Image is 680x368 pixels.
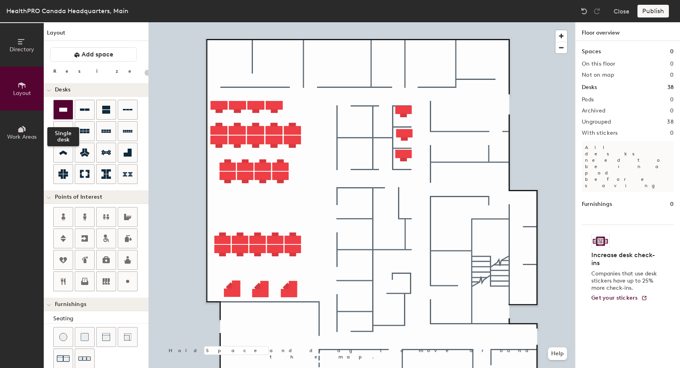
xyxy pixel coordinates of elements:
button: Couch (corner) [118,327,138,347]
span: Points of Interest [55,194,102,200]
h2: 0 [670,61,674,67]
h2: 0 [670,130,674,136]
button: Single desk [53,100,73,120]
h1: Floor overview [575,22,680,41]
button: Add space [50,47,137,62]
h1: 0 [670,47,674,56]
a: Get your stickers [591,295,647,302]
h1: 0 [670,200,674,209]
div: Resize [53,68,141,74]
h1: Spaces [582,47,601,56]
h2: Not on map [582,72,614,78]
h2: With stickers [582,130,618,136]
h2: 0 [670,72,674,78]
h1: Desks [582,83,597,92]
h2: Ungrouped [582,119,611,125]
p: Companies that use desk stickers have up to 25% more check-ins. [591,270,659,292]
h2: 38 [667,119,674,125]
p: All desks need to be in a pod before saving [582,141,674,192]
button: Help [548,347,567,360]
img: Couch (middle) [102,333,110,341]
h1: Furnishings [582,200,612,209]
h2: 0 [670,97,674,103]
span: Work Areas [7,134,37,140]
img: Stool [59,333,67,341]
h2: On this floor [582,61,616,67]
div: HealthPRO Canada Headquarters, Main [6,6,128,16]
div: Seating [53,314,148,323]
span: Directory [10,46,34,53]
span: Add space [82,50,113,58]
img: Couch (x3) [78,353,91,365]
img: Sticker logo [591,234,610,248]
button: Close [614,5,629,17]
h2: Pods [582,97,594,103]
h4: Increase desk check-ins [591,251,659,267]
h2: 0 [670,108,674,114]
span: Desks [55,87,70,93]
img: Cushion [81,333,89,341]
button: Cushion [75,327,95,347]
span: Furnishings [55,301,86,308]
button: Couch (middle) [96,327,116,347]
img: Undo [580,7,588,15]
span: Layout [13,90,31,97]
h2: Archived [582,108,605,114]
h1: 38 [667,83,674,92]
button: Stool [53,327,73,347]
h1: Layout [44,29,148,41]
img: Redo [593,7,601,15]
img: Couch (x2) [57,352,70,365]
span: Get your stickers [591,294,638,301]
img: Couch (corner) [124,333,132,341]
